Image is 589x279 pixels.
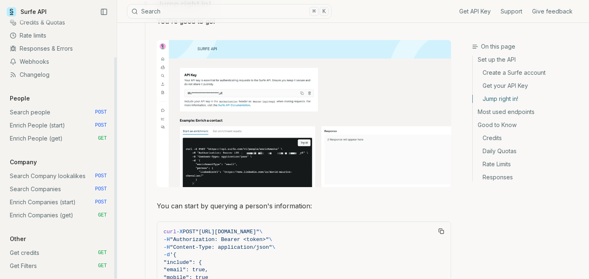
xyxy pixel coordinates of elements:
span: -H [164,244,170,250]
a: Get your API Key [473,79,582,92]
span: "include": { [164,259,202,266]
span: POST [95,122,107,129]
a: Set up the API [473,56,582,66]
span: POST [95,199,107,205]
a: Get API Key [459,7,491,16]
span: GET [98,250,107,256]
a: Search Companies POST [7,183,110,196]
p: Company [7,158,40,166]
img: Image [157,40,451,187]
span: \ [269,237,272,243]
span: POST [183,229,195,235]
a: Most used endpoints [473,105,582,118]
kbd: ⌘ [309,7,318,16]
span: -d [164,252,170,258]
span: GET [98,212,107,219]
kbd: K [320,7,329,16]
button: Copy Text [435,225,447,237]
span: POST [95,173,107,179]
a: Responses [473,171,582,181]
p: Other [7,235,29,243]
a: Daily Quotas [473,145,582,158]
a: Credits [473,132,582,145]
a: Rate limits [7,29,110,42]
a: Support [501,7,522,16]
span: \ [260,229,263,235]
span: GET [98,263,107,269]
span: "Content-Type: application/json" [170,244,272,250]
span: -H [164,237,170,243]
button: Collapse Sidebar [98,6,110,18]
a: Create a Surfe account [473,66,582,79]
a: Credits & Quotas [7,16,110,29]
a: Enrich People (get) GET [7,132,110,145]
span: \ [272,244,275,250]
a: Enrich People (start) POST [7,119,110,132]
a: Get credits GET [7,246,110,259]
a: Changelog [7,68,110,81]
h3: On this page [472,42,582,51]
a: Give feedback [532,7,573,16]
a: Surfe API [7,6,47,18]
a: Webhooks [7,55,110,68]
span: POST [95,186,107,192]
span: "email": true, [164,267,208,273]
a: Responses & Errors [7,42,110,55]
a: Jump right in! [473,92,582,105]
p: You can start by querying a person's information: [157,200,451,212]
a: Enrich Companies (start) POST [7,196,110,209]
span: GET [98,135,107,142]
a: Rate Limits [473,158,582,171]
button: Search⌘K [127,4,332,19]
span: POST [95,109,107,116]
span: curl [164,229,176,235]
span: "Authorization: Bearer <token>" [170,237,269,243]
a: Search Company lookalikes POST [7,170,110,183]
span: "[URL][DOMAIN_NAME]" [196,229,260,235]
a: Search people POST [7,106,110,119]
span: -X [176,229,183,235]
a: Good to Know [473,118,582,132]
a: Enrich Companies (get) GET [7,209,110,222]
span: '{ [170,252,176,258]
a: Get Filters GET [7,259,110,272]
p: People [7,94,33,103]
